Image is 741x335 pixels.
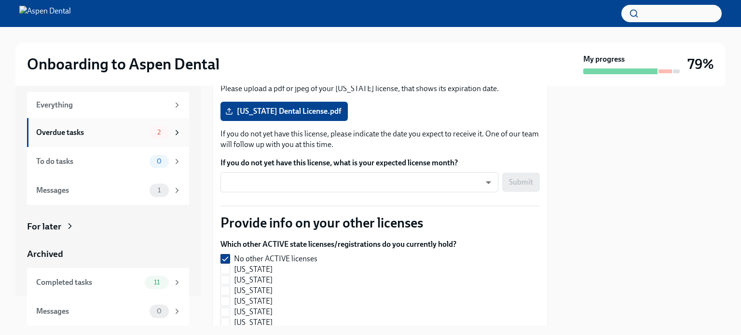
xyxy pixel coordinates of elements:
[151,129,166,136] span: 2
[220,102,348,121] label: [US_STATE] Dental License.pdf
[27,54,220,74] h2: Onboarding to Aspen Dental
[36,277,141,288] div: Completed tasks
[234,254,317,264] span: No other ACTIVE licenses
[583,54,625,65] strong: My progress
[19,6,71,21] img: Aspen Dental
[220,158,540,168] label: If you do not yet have this license, what is your expected license month?
[152,187,166,194] span: 1
[27,268,189,297] a: Completed tasks11
[36,185,146,196] div: Messages
[36,156,146,167] div: To do tasks
[220,214,540,231] p: Provide info on your other licenses
[220,239,456,250] label: Which other ACTIVE state licenses/registrations do you currently hold?
[36,100,169,110] div: Everything
[234,307,273,317] span: [US_STATE]
[148,279,165,286] span: 11
[234,275,273,285] span: [US_STATE]
[220,129,540,150] p: If you do not yet have this license, please indicate the date you expect to receive it. One of ou...
[27,118,189,147] a: Overdue tasks2
[234,285,273,296] span: [US_STATE]
[234,296,273,307] span: [US_STATE]
[36,127,146,138] div: Overdue tasks
[687,55,714,73] h3: 79%
[220,172,498,192] div: ​
[27,147,189,176] a: To do tasks0
[27,297,189,326] a: Messages0
[220,83,540,94] p: Please upload a pdf or jpeg of your [US_STATE] license, that shows its expiration date.
[151,158,167,165] span: 0
[227,107,341,116] span: [US_STATE] Dental License.pdf
[27,248,189,260] a: Archived
[36,306,146,317] div: Messages
[234,264,273,275] span: [US_STATE]
[27,220,189,233] a: For later
[234,317,273,328] span: [US_STATE]
[27,176,189,205] a: Messages1
[27,220,61,233] div: For later
[27,92,189,118] a: Everything
[151,308,167,315] span: 0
